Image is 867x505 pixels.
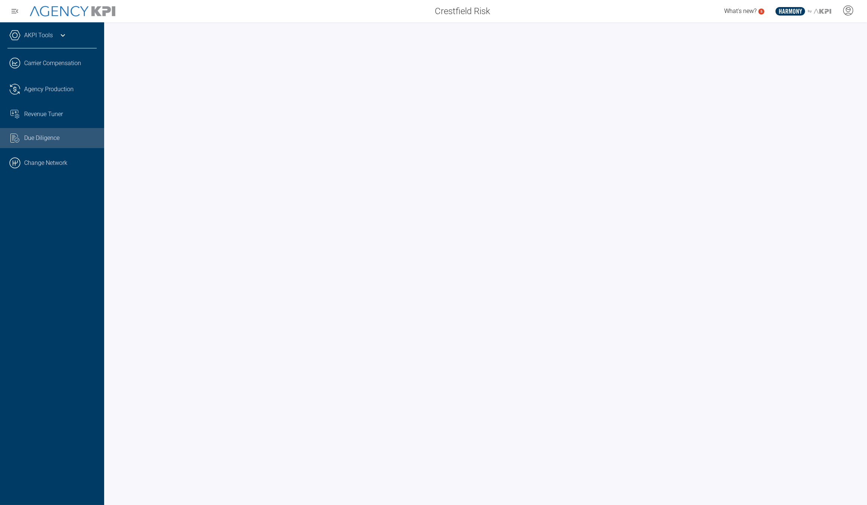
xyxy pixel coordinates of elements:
[758,9,764,15] a: 5
[24,85,74,94] span: Agency Production
[435,4,490,18] span: Crestfield Risk
[24,31,53,40] a: AKPI Tools
[24,110,63,119] span: Revenue Tuner
[724,7,757,15] span: What's new?
[760,9,762,13] text: 5
[24,134,60,143] span: Due Diligence
[30,6,115,17] img: AgencyKPI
